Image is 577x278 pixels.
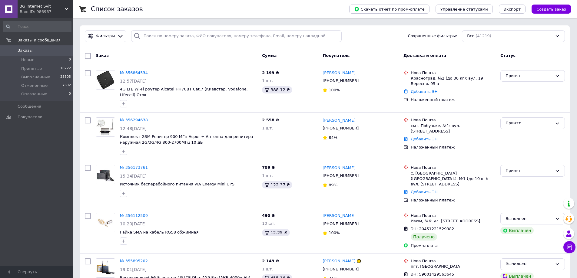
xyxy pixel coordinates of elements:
[262,259,279,263] span: 2 149 ₴
[262,173,273,178] span: 1 шт.
[411,171,496,187] div: с. [GEOGRAPHIC_DATA] ([GEOGRAPHIC_DATA].), №1 (до 10 кг): вул. [STREET_ADDRESS]
[323,221,359,226] span: [PHONE_NUMBER]
[96,213,115,232] img: Фото товару
[504,7,521,11] span: Экспорт
[3,21,71,32] input: Поиск
[18,104,41,109] span: Сообщения
[21,83,48,88] span: Отмененные
[262,213,275,218] span: 490 ₴
[411,123,496,134] div: смт. Побузьке, №1: вул. [STREET_ADDRESS]
[96,33,115,39] span: Фильтры
[21,74,50,80] span: Выполненные
[21,66,42,71] span: Принятые
[262,53,277,58] span: Сумма
[120,126,147,131] span: 12:48[DATE]
[120,259,148,263] a: № 355895202
[411,190,437,194] a: Добавить ЭН
[329,231,340,235] span: 100%
[18,38,61,43] span: Заказы и сообщения
[131,30,342,42] input: Поиск по номеру заказа, ФИО покупателя, номеру телефона, Email, номеру накладной
[120,267,147,272] span: 19:01[DATE]
[21,91,47,97] span: Оплаченные
[323,70,355,76] a: [PERSON_NAME]
[411,137,437,141] a: Добавить ЭН
[500,227,533,234] div: Выплачен
[563,241,575,253] button: Чат с покупателем
[323,213,355,219] a: [PERSON_NAME]
[411,117,496,123] div: Нова Пошта
[411,218,496,224] div: Изюм, №6: ул. [STREET_ADDRESS]
[411,198,496,203] div: Наложенный платеж
[440,7,488,11] span: Управление статусами
[329,135,337,140] span: 84%
[329,88,340,92] span: 100%
[411,243,496,248] div: Пром-оплата
[96,259,115,277] img: Фото товару
[506,73,552,79] div: Принят
[20,4,65,9] span: 3G Internet Svit
[329,183,337,187] span: 89%
[262,221,275,226] span: 10 шт.
[323,78,359,83] span: [PHONE_NUMBER]
[411,227,454,231] span: ЭН: 20451221529982
[120,182,234,186] a: Источник бесперебойного питания VIA Energy Mini UPS
[120,70,148,75] a: № 356864534
[120,230,198,234] a: Гайка SMA на кабель RG58 обжимная
[120,134,253,145] span: Комплект GSM Репитер 900 МГц Aspor + Антенна для репитера наружная 2G/3G/4G 800-2700МГц 10 дБ
[526,7,571,11] a: Создать заказ
[323,258,355,264] a: [PERSON_NAME]
[411,145,496,150] div: Наложенный платеж
[411,264,496,269] div: пгт. [GEOGRAPHIC_DATA]
[323,53,350,58] span: Покупатель
[262,267,273,271] span: 1 шт.
[262,86,292,93] div: 388.12 ₴
[499,5,526,14] button: Экспорт
[436,5,493,14] button: Управление статусами
[96,53,109,58] span: Заказ
[323,267,359,271] span: [PHONE_NUMBER]
[354,6,425,12] span: Скачать отчет по пром-оплате
[120,79,147,83] span: 12:57[DATE]
[506,120,552,126] div: Принят
[96,213,115,232] a: Фото товару
[96,165,115,184] a: Фото товару
[411,97,496,103] div: Наложенный платеж
[262,181,292,188] div: 122.37 ₴
[262,126,273,130] span: 1 шт.
[506,261,552,267] div: Выполнен
[262,70,279,75] span: 2 199 ₴
[21,57,35,63] span: Новые
[408,33,457,39] span: Сохраненные фильтры:
[96,70,115,89] img: Фото товару
[18,114,42,120] span: Покупатели
[91,5,143,13] h1: Список заказов
[262,118,279,122] span: 2 558 ₴
[411,213,496,218] div: Нова Пошта
[120,118,148,122] a: № 356294638
[96,70,115,90] a: Фото товару
[120,221,147,226] span: 10:20[DATE]
[500,53,516,58] span: Статус
[411,233,437,240] div: Получено
[411,258,496,264] div: Нова Пошта
[323,126,359,130] span: [PHONE_NUMBER]
[262,78,273,83] span: 1 шт.
[349,5,429,14] button: Скачать отчет по пром-оплате
[506,216,552,222] div: Выполнен
[120,165,148,170] a: № 356173761
[62,83,71,88] span: 7692
[411,89,437,94] a: Добавить ЭН
[476,34,491,38] span: (41219)
[403,53,446,58] span: Доставка и оплата
[411,165,496,170] div: Нова Пошта
[96,118,115,136] img: Фото товару
[323,118,355,123] a: [PERSON_NAME]
[60,74,71,80] span: 23305
[411,70,496,76] div: Нова Пошта
[323,173,359,178] span: [PHONE_NUMBER]
[323,165,355,171] a: [PERSON_NAME]
[120,87,248,97] span: 4G LTE Wi-Fi роутер Alcatel HH70BT Cat.7 (Киевстар, Vodafone, Lifecell) Сток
